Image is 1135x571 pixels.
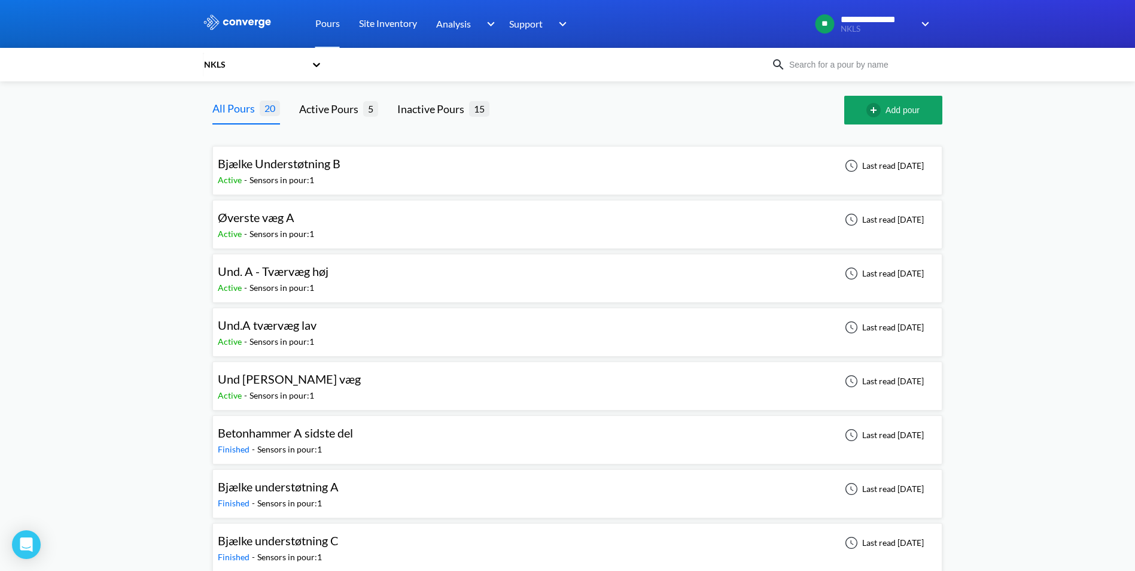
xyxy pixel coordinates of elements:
[218,229,244,239] span: Active
[212,214,942,224] a: Øverste væg AActive-Sensors in pour:1Last read [DATE]
[838,428,927,442] div: Last read [DATE]
[203,14,272,30] img: logo_ewhite.svg
[218,156,340,171] span: Bjælke Understøtning B
[509,16,543,31] span: Support
[252,498,257,508] span: -
[218,175,244,185] span: Active
[838,320,927,335] div: Last read [DATE]
[218,479,339,494] span: Bjælke understøtning A
[479,17,498,31] img: downArrow.svg
[838,159,927,173] div: Last read [DATE]
[249,227,314,241] div: Sensors in pour: 1
[844,96,942,124] button: Add pour
[551,17,570,31] img: downArrow.svg
[218,336,244,347] span: Active
[363,101,378,116] span: 5
[212,268,942,278] a: Und. A - Tværvæg højActive-Sensors in pour:1Last read [DATE]
[244,336,249,347] span: -
[218,264,328,278] span: Und. A - Tværvæg høj
[203,58,306,71] div: NKLS
[218,372,361,386] span: Und [PERSON_NAME] væg
[212,321,942,332] a: Und.A tværvæg lavActive-Sensors in pour:1Last read [DATE]
[218,533,339,548] span: Bjælke understøtning C
[244,175,249,185] span: -
[257,443,322,456] div: Sensors in pour: 1
[397,101,469,117] div: Inactive Pours
[469,101,489,116] span: 15
[212,537,942,547] a: Bjælke understøtning CFinished-Sensors in pour:1Last read [DATE]
[252,552,257,562] span: -
[244,283,249,293] span: -
[786,58,930,71] input: Search for a pour by name
[218,283,244,293] span: Active
[257,497,322,510] div: Sensors in pour: 1
[249,335,314,348] div: Sensors in pour: 1
[212,100,260,117] div: All Pours
[249,174,314,187] div: Sensors in pour: 1
[212,483,942,493] a: Bjælke understøtning AFinished-Sensors in pour:1Last read [DATE]
[914,17,933,31] img: downArrow.svg
[838,482,927,496] div: Last read [DATE]
[218,498,252,508] span: Finished
[12,530,41,559] div: Open Intercom Messenger
[218,552,252,562] span: Finished
[244,229,249,239] span: -
[841,25,913,34] span: NKLS
[299,101,363,117] div: Active Pours
[838,266,927,281] div: Last read [DATE]
[838,374,927,388] div: Last read [DATE]
[771,57,786,72] img: icon-search.svg
[212,375,942,385] a: Und [PERSON_NAME] vægActive-Sensors in pour:1Last read [DATE]
[249,281,314,294] div: Sensors in pour: 1
[218,210,294,224] span: Øverste væg A
[257,551,322,564] div: Sensors in pour: 1
[218,390,244,400] span: Active
[838,212,927,227] div: Last read [DATE]
[212,160,942,170] a: Bjælke Understøtning BActive-Sensors in pour:1Last read [DATE]
[212,429,942,439] a: Betonhammer A sidste delFinished-Sensors in pour:1Last read [DATE]
[866,103,886,117] img: add-circle-outline.svg
[838,536,927,550] div: Last read [DATE]
[218,426,353,440] span: Betonhammer A sidste del
[249,389,314,402] div: Sensors in pour: 1
[252,444,257,454] span: -
[260,101,280,116] span: 20
[436,16,471,31] span: Analysis
[218,318,317,332] span: Und.A tværvæg lav
[218,444,252,454] span: Finished
[244,390,249,400] span: -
